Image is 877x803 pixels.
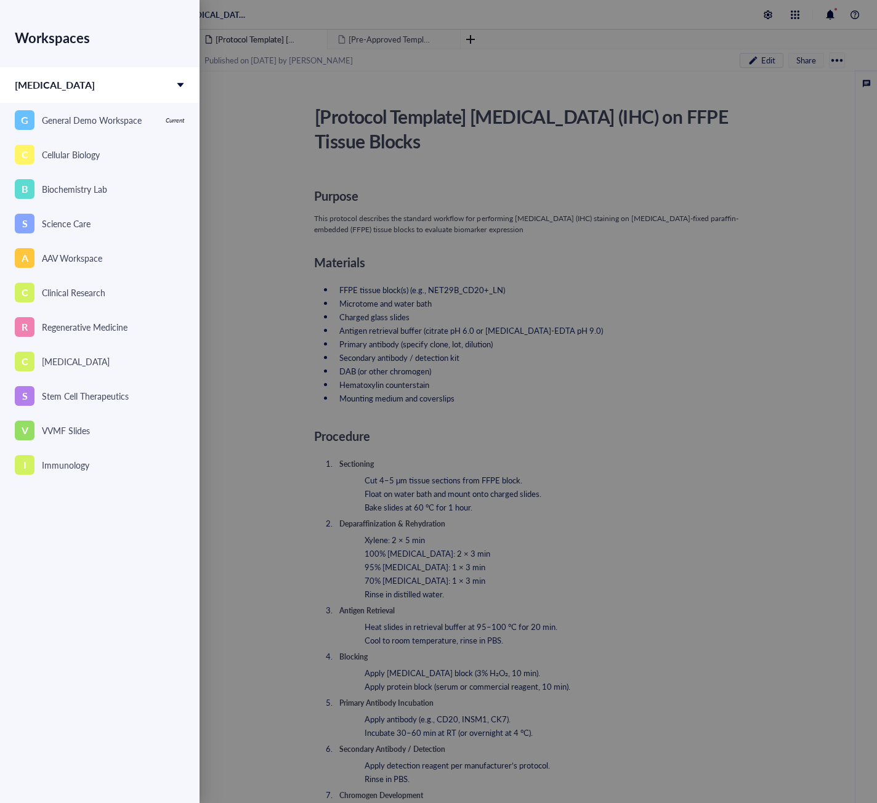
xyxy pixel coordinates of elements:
[21,112,28,127] span: G
[22,250,28,265] span: A
[42,286,105,299] div: Clinical Research
[42,182,107,196] div: Biochemistry Lab
[42,320,127,334] div: Regenerative Medicine
[22,284,28,300] span: C
[22,319,28,334] span: R
[22,147,28,162] span: C
[42,355,110,368] div: [MEDICAL_DATA]
[42,389,129,403] div: Stem Cell Therapeutics
[42,458,89,472] div: Immunology
[42,217,91,230] div: Science Care
[42,148,100,161] div: Cellular Biology
[166,116,185,124] div: Current
[22,181,28,196] span: B
[42,251,102,265] div: AAV Workspace
[22,388,28,403] span: S
[42,113,142,127] div: General Demo Workspace
[15,20,185,55] div: Workspaces
[22,422,28,438] span: V
[23,457,26,472] span: I
[22,216,28,231] span: S
[15,78,95,92] span: [MEDICAL_DATA]
[22,353,28,369] span: C
[42,424,90,437] div: VVMF Slides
